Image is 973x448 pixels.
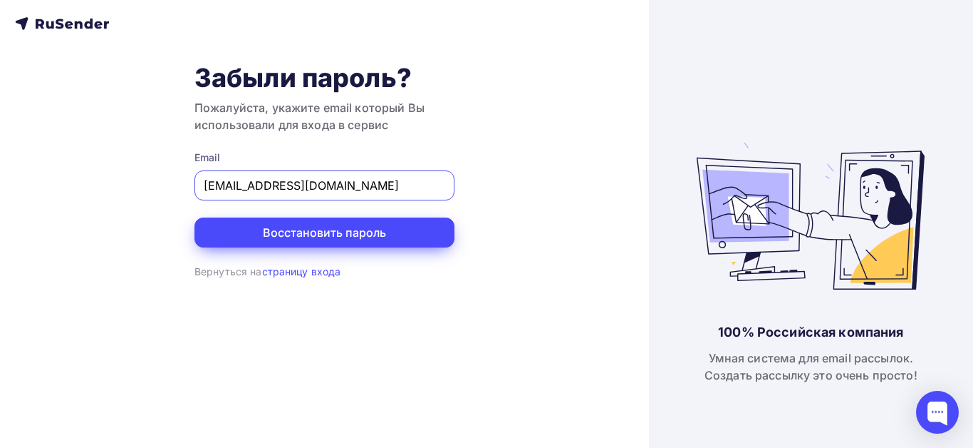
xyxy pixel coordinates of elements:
div: Умная система для email рассылок. Создать рассылку это очень просто! [704,350,917,384]
div: Email [194,151,454,165]
button: Восстановить пароль [194,218,454,248]
div: Вернуться на [194,265,454,279]
div: 100% Российская компания [718,324,903,341]
input: Укажите свой email [204,177,445,194]
h3: Пожалуйста, укажите email который Вы использовали для входа в сервис [194,99,454,133]
a: страницу входа [262,265,341,278]
h1: Забыли пароль? [194,62,454,93]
